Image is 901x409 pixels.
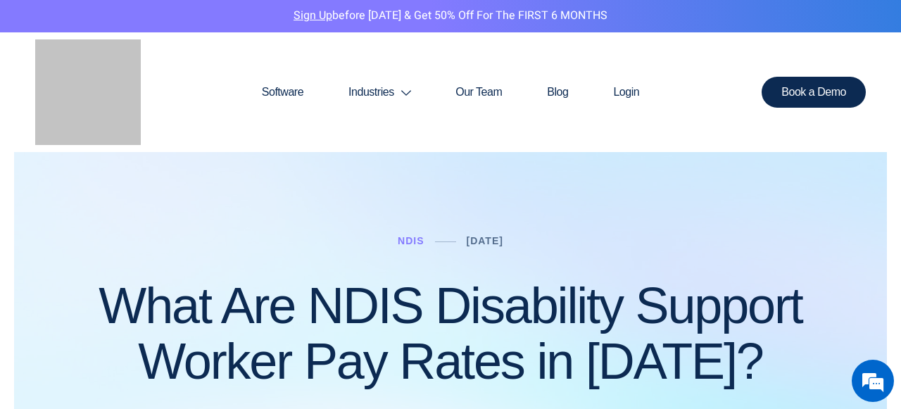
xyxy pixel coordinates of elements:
a: Sign Up [294,7,332,24]
a: Blog [524,58,591,126]
a: Our Team [433,58,524,126]
a: Book a Demo [762,77,866,108]
a: Software [239,58,326,126]
a: Industries [326,58,433,126]
h1: What Are NDIS Disability Support Worker Pay Rates in [DATE]? [35,278,866,389]
a: Login [591,58,662,126]
p: before [DATE] & Get 50% Off for the FIRST 6 MONTHS [11,7,890,25]
a: [DATE] [467,235,503,246]
a: NDIS [398,235,424,246]
span: Book a Demo [781,87,846,98]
